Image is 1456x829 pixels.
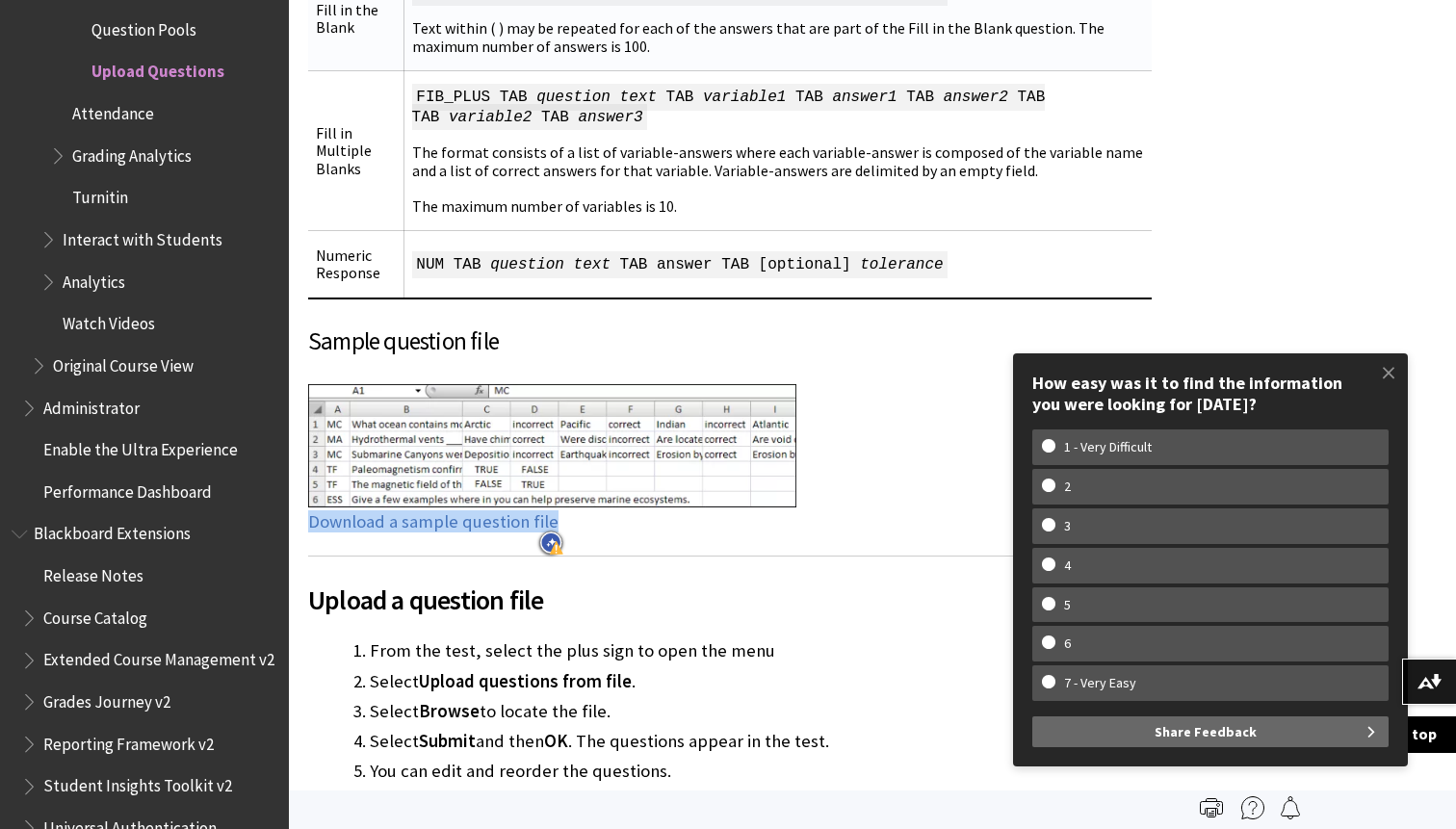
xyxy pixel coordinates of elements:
li: From the test, select the plus sign to open the menu [370,637,1152,664]
span: Grading Analytics [72,140,192,166]
span: Upload a question file [308,580,1152,620]
span: tolerance [855,251,948,278]
span: Course Catalog [43,602,147,628]
li: Select to locate the file. [370,698,1152,725]
span: answer1 [828,84,902,111]
span: TAB TAB [412,84,1046,130]
span: Administrator [43,392,140,418]
span: TAB [901,84,938,111]
span: variable1 [698,84,791,111]
w-span: 1 - Very Difficult [1042,439,1174,455]
w-span: 3 [1042,518,1093,534]
img: More help [1241,796,1264,819]
span: Grades Journey v2 [43,686,170,712]
span: NUM TAB [412,251,486,278]
span: Reporting Framework v2 [43,728,214,754]
span: Question Pools [91,13,196,39]
span: TAB [662,84,698,111]
li: Select . [370,668,1152,695]
span: Blackboard Extensions [34,518,191,544]
span: Attendance [72,97,154,123]
span: answer3 [574,104,648,131]
td: Numeric Response [308,230,403,298]
span: OK [544,730,568,752]
li: You can edit and reorder the questions. [370,758,1152,785]
a: Download a sample question file [308,510,559,533]
span: Enable the Ultra Experience [43,433,238,459]
span: Turnitin [72,182,128,208]
span: Interact with Students [63,223,222,249]
span: Watch Videos [63,307,155,333]
span: TAB answer TAB [optional] [615,251,856,278]
span: question text [485,251,614,278]
span: Share Feedback [1155,716,1257,747]
span: Upload Questions [91,56,224,82]
td: The format consists of a list of variable-answers where each variable-answer is composed of the v... [403,71,1152,231]
img: Print [1200,796,1223,819]
button: Share Feedback [1032,716,1389,747]
img: Follow this page [1279,796,1302,819]
span: Extended Course Management v2 [43,644,274,670]
h3: Sample question file [308,324,1152,360]
span: Release Notes [43,559,143,585]
li: Select and then . The questions appear in the test. [370,728,1152,755]
img: Image illustrating associated text [308,384,796,507]
span: Submit [419,730,476,752]
w-span: 6 [1042,635,1093,652]
span: variable2 [444,104,536,131]
w-span: 2 [1042,479,1093,495]
span: Performance Dashboard [43,476,212,502]
span: Upload questions from file [419,670,632,692]
span: Browse [419,700,480,722]
span: FIB_PLUS TAB [412,84,533,111]
td: Fill in Multiple Blanks [308,71,403,231]
span: TAB [791,84,827,111]
w-span: 4 [1042,557,1093,574]
span: Analytics [63,266,125,292]
span: Original Course View [53,350,194,376]
span: question text [532,84,661,111]
span: Student Insights Toolkit v2 [43,770,232,796]
w-span: 5 [1042,597,1093,613]
span: answer2 [939,84,1013,111]
span: TAB [536,104,573,131]
w-span: 7 - Very Easy [1042,675,1158,691]
div: How easy was it to find the information you were looking for [DATE]? [1032,373,1389,414]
